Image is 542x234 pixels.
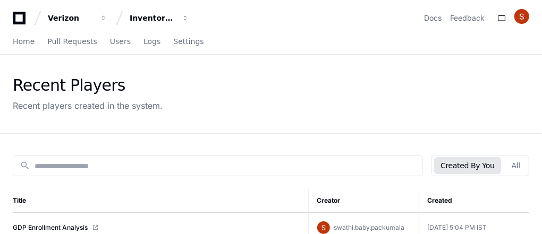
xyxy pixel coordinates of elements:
img: ACg8ocLg2_KGMaESmVdPJoxlc_7O_UeM10l1C5GIc0P9QNRQFTV7=s96-c [317,221,330,234]
a: Docs [424,13,442,23]
a: Home [13,30,35,54]
span: Logs [143,38,160,45]
span: swathi.baby.packumala [334,223,405,231]
a: Users [110,30,131,54]
div: Recent Players [13,76,163,95]
button: Feedback [450,13,485,23]
span: Home [13,38,35,45]
button: Verizon [44,8,112,28]
button: Created By You [434,157,501,174]
span: Users [110,38,131,45]
button: All [505,157,527,174]
a: Settings [173,30,204,54]
th: Creator [308,189,419,213]
div: Verizon [48,13,94,23]
img: ACg8ocLg2_KGMaESmVdPJoxlc_7O_UeM10l1C5GIc0P9QNRQFTV7=s96-c [514,9,529,24]
a: GDP Enrollment Analysis [13,223,88,232]
span: Pull Requests [47,38,97,45]
span: Pylon [106,58,129,66]
th: Title [13,189,308,213]
span: Settings [173,38,204,45]
div: Recent players created in the system. [13,99,163,112]
mat-icon: search [20,160,30,171]
th: Created [419,189,529,213]
button: Inventory Management [125,8,193,28]
div: Inventory Management [130,13,175,23]
a: Logs [143,30,160,54]
a: Pull Requests [47,30,97,54]
a: Powered byPylon [75,58,129,66]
